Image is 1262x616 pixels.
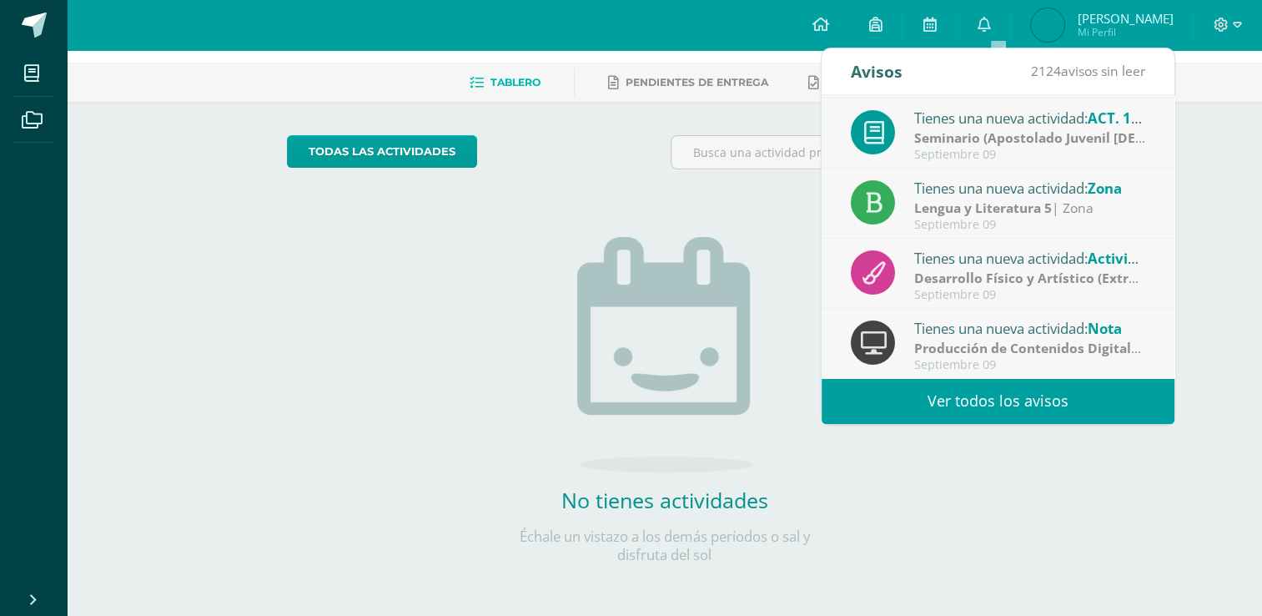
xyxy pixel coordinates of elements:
div: Avisos [851,48,903,94]
a: Pendientes de entrega [608,69,768,96]
span: Nota [1088,319,1122,338]
div: | Zona [914,269,1146,288]
span: 2124 [1031,62,1061,80]
div: | Zona [914,199,1146,218]
span: Pendientes de entrega [626,76,768,88]
input: Busca una actividad próxima aquí... [671,136,1041,169]
div: | Zona [914,339,1146,358]
p: Échale un vistazo a los demás períodos o sal y disfruta del sol [498,528,832,564]
div: Septiembre 09 [914,218,1146,232]
a: Tablero [470,69,540,96]
span: avisos sin leer [1031,62,1145,80]
div: Tienes una nueva actividad: [914,177,1146,199]
span: Tablero [490,76,540,88]
div: Septiembre 09 [914,358,1146,372]
strong: Desarrollo Físico y Artístico (Extracurricular) [914,269,1204,287]
span: Zona [1088,179,1122,198]
div: Tienes una nueva actividad: [914,317,1146,339]
div: Septiembre 09 [914,148,1146,162]
span: Mi Perfil [1077,25,1173,39]
strong: Producción de Contenidos Digitales [914,339,1145,357]
a: Ver todos los avisos [822,378,1174,424]
a: todas las Actividades [287,135,477,168]
a: Entregadas [808,69,900,96]
div: | Zona [914,129,1146,148]
img: no_activities.png [577,237,752,472]
div: Septiembre 09 [914,288,1146,302]
img: bd69e91e4ed03f0e21a51cbaf098f92e.png [1031,8,1064,42]
div: Tienes una nueva actividad: [914,107,1146,129]
span: [PERSON_NAME] [1077,10,1173,27]
strong: Lengua y Literatura 5 [914,199,1052,217]
div: Tienes una nueva actividad: [914,247,1146,269]
h2: No tienes actividades [498,486,832,514]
